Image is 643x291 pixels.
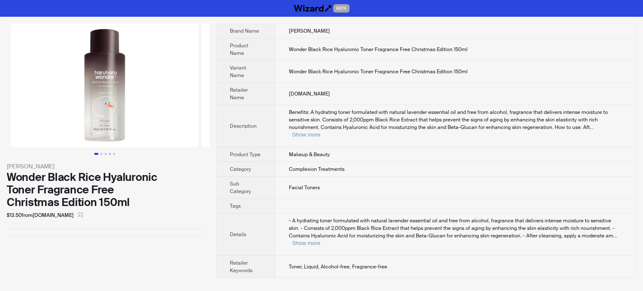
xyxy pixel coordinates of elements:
[289,28,330,34] span: [PERSON_NAME]
[230,42,248,57] span: Product Name
[289,108,622,139] div: Benefits: A hydrating toner formulated with natural lavender essential oil and free from alcohol,...
[289,217,615,239] span: - A hydrating toner formulated with natural lavender essential oil and free from alcohol, fragran...
[7,162,203,171] div: [PERSON_NAME]
[289,109,608,131] span: Benefits: A hydrating toner formulated with natural lavender essential oil and free from alcohol,...
[230,203,241,209] span: Tags
[11,23,198,147] img: Wonder Black Rice Hyaluronic Toner Fragrance Free Christmas Edition 150ml Wonder Black Rice Hyalu...
[292,240,320,246] button: Expand
[230,87,248,101] span: Retailer Name
[289,263,387,270] span: Toner, Liquid, Alcohol-free, Fragrance-free
[289,68,468,75] span: Wonder Black Rice Hyaluronic Toner Fragrance Free Christmas Edition 150ml
[292,131,320,138] button: Expand
[100,153,103,155] button: Go to slide 2
[289,90,330,97] span: [DOMAIN_NAME]
[289,151,330,158] span: Makeup & Beauty
[7,171,203,209] div: Wonder Black Rice Hyaluronic Toner Fragrance Free Christmas Edition 150ml
[113,153,115,155] button: Go to slide 5
[7,209,203,222] div: $13.50 from [DOMAIN_NAME]
[230,28,259,34] span: Brand Name
[202,23,389,147] img: Wonder Black Rice Hyaluronic Toner Fragrance Free Christmas Edition 150ml Wonder Black Rice Hyalu...
[230,260,252,274] span: Retailer Keywords
[109,153,111,155] button: Go to slide 4
[613,232,617,239] span: ...
[333,4,350,13] span: BETA
[289,46,468,53] span: Wonder Black Rice Hyaluronic Toner Fragrance Free Christmas Edition 150ml
[230,123,257,129] span: Description
[230,231,246,238] span: Details
[289,217,622,247] div: - A hydrating toner formulated with natural lavender essential oil and free from alcohol, fragran...
[289,184,320,191] span: Facial Toners
[94,153,98,155] button: Go to slide 1
[230,151,260,158] span: Product Type
[289,166,345,173] span: Complexion Treatments
[230,180,251,195] span: Sub Category
[590,124,594,131] span: ...
[78,212,83,217] span: select
[105,153,107,155] button: Go to slide 3
[230,64,246,79] span: Variant Name
[230,166,251,173] span: Category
